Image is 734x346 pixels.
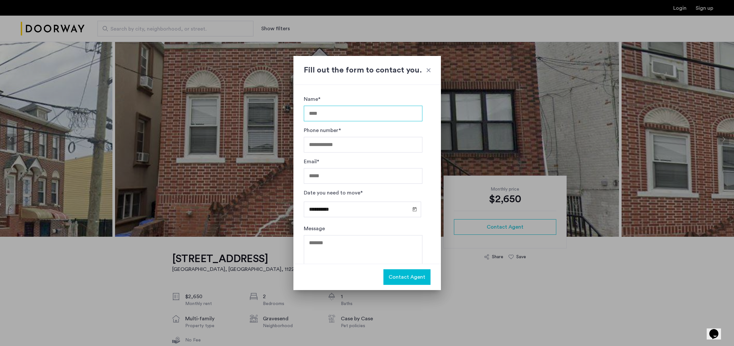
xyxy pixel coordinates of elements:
label: Name* [304,95,320,103]
label: Date you need to move* [304,189,363,197]
label: Message [304,225,325,233]
label: Email* [304,158,319,166]
iframe: chat widget [707,320,728,339]
button: Open calendar [411,205,419,213]
h2: Fill out the form to contact you. [304,64,431,76]
button: button [383,269,431,285]
span: Contact Agent [389,273,425,281]
label: Phone number* [304,126,341,134]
